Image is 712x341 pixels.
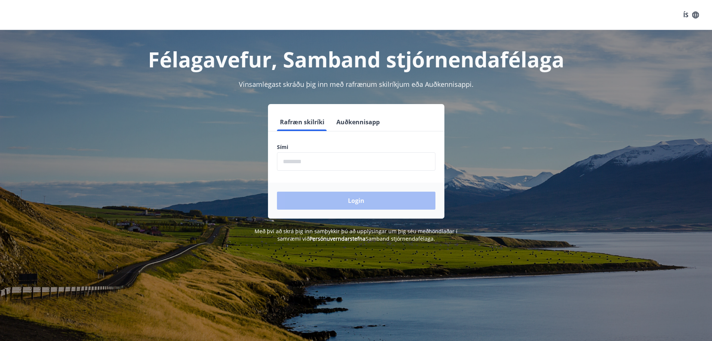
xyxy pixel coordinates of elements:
span: Vinsamlegast skráðu þig inn með rafrænum skilríkjum eða Auðkennisappi. [239,80,474,89]
span: Með því að skrá þig inn samþykkir þú að upplýsingar um þig séu meðhöndlaðar í samræmi við Samband... [255,228,457,242]
button: Rafræn skilríki [277,113,327,131]
label: Sími [277,143,435,151]
button: Auðkennisapp [333,113,383,131]
a: Persónuverndarstefna [309,235,366,242]
button: ÍS [679,8,703,22]
h1: Félagavefur, Samband stjórnendafélaga [96,45,616,73]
